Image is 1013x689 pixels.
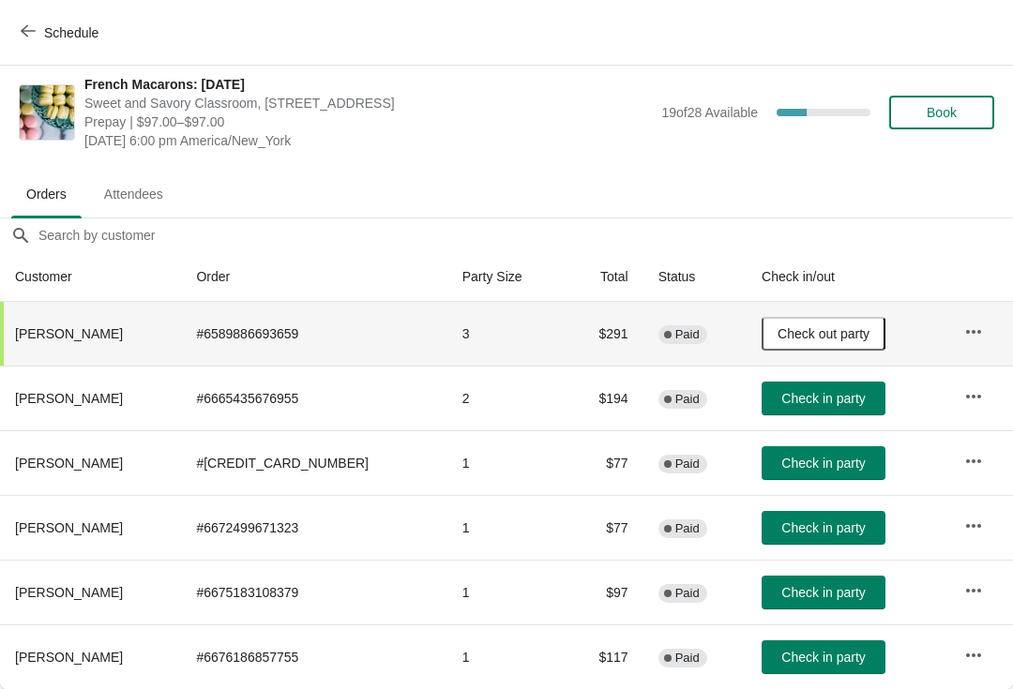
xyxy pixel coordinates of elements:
[675,586,700,601] span: Paid
[566,430,643,495] td: $77
[181,366,446,430] td: # 6665435676955
[566,366,643,430] td: $194
[84,94,652,112] span: Sweet and Savory Classroom, [STREET_ADDRESS]
[781,520,865,535] span: Check in party
[89,177,178,211] span: Attendees
[762,446,885,480] button: Check in party
[84,112,652,131] span: Prepay | $97.00–$97.00
[643,252,747,302] th: Status
[566,252,643,302] th: Total
[44,25,98,40] span: Schedule
[566,495,643,560] td: $77
[781,456,865,471] span: Check in party
[447,366,566,430] td: 2
[781,585,865,600] span: Check in party
[38,218,1013,252] input: Search by customer
[15,326,123,341] span: [PERSON_NAME]
[889,96,994,129] button: Book
[181,624,446,689] td: # 6676186857755
[661,105,758,120] span: 19 of 28 Available
[181,302,446,366] td: # 6589886693659
[84,131,652,150] span: [DATE] 6:00 pm America/New_York
[781,650,865,665] span: Check in party
[762,511,885,545] button: Check in party
[927,105,957,120] span: Book
[566,302,643,366] td: $291
[20,85,74,140] img: French Macarons: Wednesday, August 20th
[447,252,566,302] th: Party Size
[762,382,885,415] button: Check in party
[675,392,700,407] span: Paid
[566,560,643,624] td: $97
[675,521,700,536] span: Paid
[84,75,652,94] span: French Macarons: [DATE]
[675,327,700,342] span: Paid
[15,391,123,406] span: [PERSON_NAME]
[762,317,885,351] button: Check out party
[447,430,566,495] td: 1
[15,650,123,665] span: [PERSON_NAME]
[15,585,123,600] span: [PERSON_NAME]
[181,495,446,560] td: # 6672499671323
[675,457,700,472] span: Paid
[781,391,865,406] span: Check in party
[675,651,700,666] span: Paid
[747,252,949,302] th: Check in/out
[447,495,566,560] td: 1
[762,576,885,609] button: Check in party
[778,326,869,341] span: Check out party
[447,624,566,689] td: 1
[181,252,446,302] th: Order
[11,177,82,211] span: Orders
[762,640,885,674] button: Check in party
[15,520,123,535] span: [PERSON_NAME]
[447,560,566,624] td: 1
[447,302,566,366] td: 3
[181,560,446,624] td: # 6675183108379
[566,624,643,689] td: $117
[9,16,113,50] button: Schedule
[181,430,446,495] td: # [CREDIT_CARD_NUMBER]
[15,456,123,471] span: [PERSON_NAME]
